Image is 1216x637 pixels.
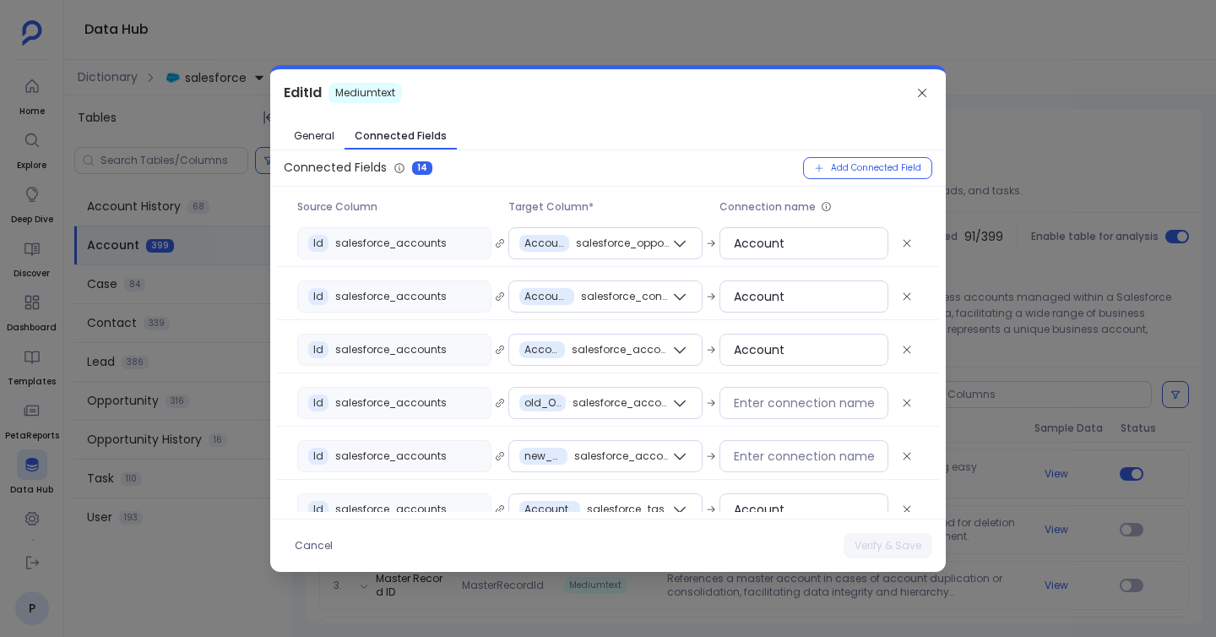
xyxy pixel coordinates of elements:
span: salesforce_accounts [335,343,447,357]
span: Add Connected Field [831,163,921,173]
span: Connected Fields [355,129,447,143]
span: salesforce_accounthistories [572,343,670,357]
input: Enter connection name [734,288,874,305]
span: salesforce_accounts [335,449,447,463]
span: Id [313,237,323,250]
button: AccountIdsalesforce_tasks [508,493,703,525]
span: salesforce_tasks [587,503,670,516]
button: Add Connected Field [803,157,932,179]
button: AccountIdsalesforce_accounthistories [508,334,703,366]
input: Enter connection name [734,395,874,411]
span: old_Owner [524,396,561,410]
input: Enter connection name [734,501,874,518]
span: Id [313,449,323,463]
span: Id [313,343,323,357]
span: Remove [895,498,919,521]
button: new_Ownersalesforce_accounthistories [508,440,703,472]
span: salesforce_contacts [581,290,670,303]
span: 14 [412,161,432,175]
span: Connected Fields [284,159,387,177]
input: Enter connection name [734,448,874,465]
span: salesforce_opportunities [576,237,670,250]
span: salesforce_accounts [335,396,447,410]
span: Remove [895,391,919,415]
svg: Connected fields help establish relationships between different tables in your dictionary by allo... [394,162,405,174]
span: AccountId [524,343,560,357]
span: salesforce_accounthistories [573,396,670,410]
span: Id [313,396,323,410]
span: salesforce_accounts [335,237,447,250]
span: AccountId [524,290,569,303]
input: Enter connection name [734,235,874,252]
div: Source Column [297,200,491,214]
span: AccountId [524,237,564,250]
span: salesforce_accounthistories [574,449,670,463]
span: Edit Id [284,83,322,103]
button: AccountIdsalesforce_opportunities [508,227,703,259]
button: AccountIdsalesforce_contacts [508,280,703,313]
span: Mediumtext [328,83,402,103]
span: General [294,129,334,143]
span: Remove [895,231,919,255]
span: salesforce_accounts [335,290,447,303]
span: Remove [895,338,919,362]
input: Enter connection name [734,341,874,358]
svg: This name will appear as a prefix in the output table to help identify the relationship between t... [821,201,832,212]
span: AccountId [524,503,575,516]
span: salesforce_accounts [335,503,447,516]
span: Id [313,290,323,303]
span: Remove [895,285,919,308]
span: Remove [895,444,919,468]
span: new_Owner [524,449,562,463]
span: Connection name [719,200,816,214]
button: Cancel [284,533,344,558]
button: old_Ownersalesforce_accounthistories [508,387,703,419]
div: Target Column* [508,200,703,214]
span: Id [313,503,323,516]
